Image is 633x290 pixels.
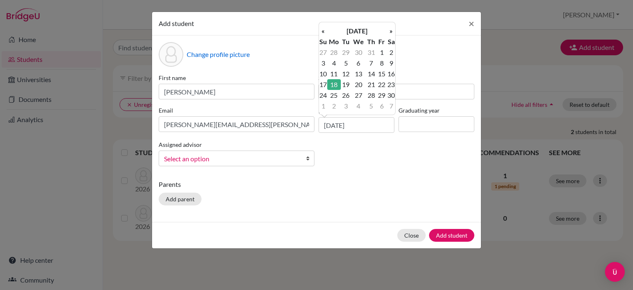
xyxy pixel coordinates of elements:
div: Profile picture [159,42,183,67]
input: dd/mm/yyyy [319,117,394,133]
button: Close [397,229,426,242]
label: Graduating year [399,106,474,115]
td: 6 [351,58,366,68]
td: 16 [387,68,395,79]
td: 30 [387,90,395,101]
td: 27 [319,47,327,58]
td: 28 [327,47,341,58]
td: 2 [327,101,341,111]
th: Su [319,36,327,47]
td: 11 [327,68,341,79]
td: 10 [319,68,327,79]
td: 7 [387,101,395,111]
td: 18 [327,79,341,90]
td: 12 [341,68,351,79]
td: 1 [377,47,387,58]
span: × [469,17,474,29]
td: 13 [351,68,366,79]
td: 22 [377,79,387,90]
th: Th [366,36,376,47]
td: 29 [341,47,351,58]
td: 27 [351,90,366,101]
td: 26 [341,90,351,101]
th: Mo [327,36,341,47]
button: Close [462,12,481,35]
td: 21 [366,79,376,90]
td: 3 [319,58,327,68]
td: 19 [341,79,351,90]
th: [DATE] [327,26,387,36]
td: 15 [377,68,387,79]
button: Add student [429,229,474,242]
td: 4 [351,101,366,111]
td: 1 [319,101,327,111]
label: Assigned advisor [159,140,202,149]
td: 24 [319,90,327,101]
td: 30 [351,47,366,58]
td: 2 [387,47,395,58]
td: 4 [327,58,341,68]
td: 8 [377,58,387,68]
label: First name [159,73,314,82]
th: Sa [387,36,395,47]
th: Fr [377,36,387,47]
td: 3 [341,101,351,111]
td: 6 [377,101,387,111]
label: Email [159,106,314,115]
span: Add student [159,19,194,27]
td: 5 [366,101,376,111]
td: 9 [387,58,395,68]
td: 20 [351,79,366,90]
div: Open Intercom Messenger [605,262,625,282]
td: 14 [366,68,376,79]
td: 29 [377,90,387,101]
th: Tu [341,36,351,47]
td: 17 [319,79,327,90]
p: Parents [159,179,474,189]
td: 31 [366,47,376,58]
span: Select an option [164,153,298,164]
td: 25 [327,90,341,101]
td: 28 [366,90,376,101]
label: Surname [319,73,474,82]
td: 5 [341,58,351,68]
td: 7 [366,58,376,68]
button: Add parent [159,193,202,205]
td: 23 [387,79,395,90]
th: » [387,26,395,36]
th: « [319,26,327,36]
th: We [351,36,366,47]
